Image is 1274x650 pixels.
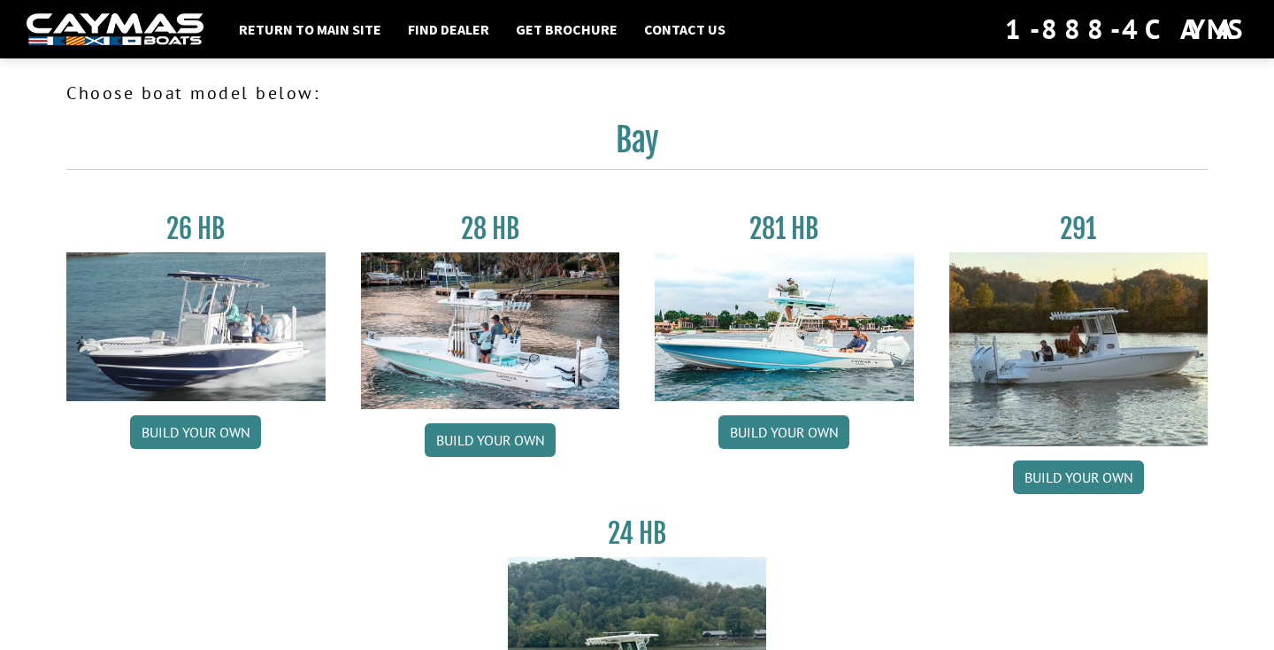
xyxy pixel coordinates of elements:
a: Build your own [718,415,849,449]
a: Contact Us [635,18,734,41]
a: Find Dealer [399,18,498,41]
img: 291_Thumbnail.jpg [949,252,1209,446]
a: Build your own [130,415,261,449]
p: Choose boat model below: [66,80,1208,106]
img: 28_hb_thumbnail_for_caymas_connect.jpg [361,252,620,409]
img: white-logo-c9c8dbefe5ff5ceceb0f0178aa75bf4bb51f6bca0971e226c86eb53dfe498488.png [27,13,203,46]
h3: 24 HB [508,517,767,550]
a: Return to main site [230,18,390,41]
a: Build your own [1013,460,1144,494]
h3: 291 [949,213,1209,245]
img: 28-hb-twin.jpg [655,252,914,401]
h3: 28 HB [361,213,620,245]
img: 26_new_photo_resized.jpg [66,252,326,401]
a: Build your own [425,423,556,457]
h2: Bay [66,120,1208,170]
a: Get Brochure [507,18,626,41]
h3: 281 HB [655,213,914,245]
h3: 26 HB [66,213,326,245]
div: 1-888-4CAYMAS [1005,10,1247,49]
